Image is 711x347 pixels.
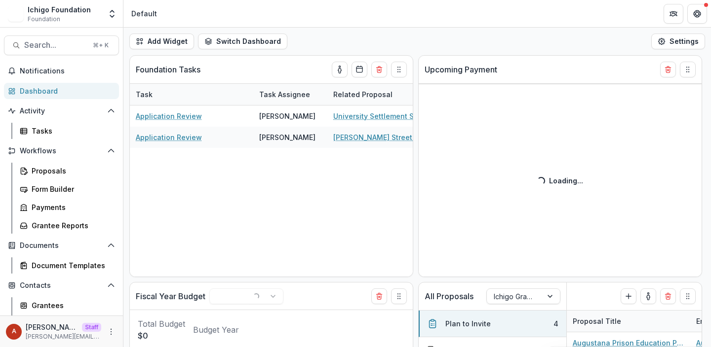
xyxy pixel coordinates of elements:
button: Open Activity [4,103,119,119]
button: Open entity switcher [105,4,119,24]
button: Calendar [352,62,367,77]
a: University Settlement Society of [US_STATE] - [333,111,445,121]
div: [PERSON_NAME] [259,111,316,121]
a: Grantee Reports [16,217,119,234]
span: Contacts [20,281,103,290]
div: Task Assignee [253,84,327,105]
div: ⌘ + K [91,40,111,51]
div: Tasks [32,126,111,136]
div: Task [130,89,158,100]
span: Workflows [20,147,103,155]
span: Search... [24,40,87,50]
div: Form Builder [32,184,111,194]
div: [PERSON_NAME] [259,132,316,142]
div: Default [131,8,157,19]
p: All Proposals [425,290,474,302]
a: Application Review [136,111,202,121]
div: Grantees [32,300,111,311]
div: Plan to Invite [445,318,491,329]
span: Notifications [20,67,115,75]
div: Proposal Title [567,311,690,332]
button: Get Help [687,4,707,24]
button: Delete card [660,288,676,304]
div: Dashboard [20,86,111,96]
span: Activity [20,107,103,115]
button: Add Widget [129,34,194,49]
button: Open Contacts [4,278,119,293]
div: Related Proposal [327,84,451,105]
nav: breadcrumb [127,6,161,21]
a: Application Review [136,132,202,142]
button: Settings [651,34,705,49]
button: Switch Dashboard [198,34,287,49]
div: 4 [553,318,558,329]
span: Foundation [28,15,60,24]
p: $0 [138,330,185,342]
button: Delete card [371,288,387,304]
button: Delete card [660,62,676,77]
a: Dashboard [4,83,119,99]
p: Fiscal Year Budget [136,290,205,302]
div: Ichigo Foundation [28,4,91,15]
p: Upcoming Payment [425,64,497,75]
button: Open Documents [4,238,119,253]
div: Related Proposal [327,89,398,100]
button: Open Workflows [4,143,119,159]
div: Payments [32,202,111,212]
button: Plan to Invite4 [419,311,566,337]
button: toggle-assigned-to-me [332,62,348,77]
a: Form Builder [16,181,119,197]
div: Proposals [32,166,111,176]
button: Drag [391,62,407,77]
div: Task [130,84,253,105]
p: Budget Year [193,324,239,336]
a: Payments [16,199,119,215]
span: Documents [20,242,103,250]
a: [PERSON_NAME] Street Settlement - 2025 - Ichigo Foundation Application [333,132,445,142]
p: Staff [82,323,101,332]
button: More [105,326,117,338]
button: Partners [664,4,683,24]
div: Proposal Title [567,316,627,326]
a: Grantees [16,297,119,313]
p: Foundation Tasks [136,64,200,75]
div: Document Templates [32,260,111,271]
p: Total Budget [138,318,185,330]
p: [PERSON_NAME][EMAIL_ADDRESS][DOMAIN_NAME] [26,332,101,341]
button: Create Proposal [621,288,636,304]
img: Ichigo Foundation [8,6,24,22]
button: Delete card [371,62,387,77]
button: Drag [680,62,696,77]
button: Drag [680,288,696,304]
div: Task Assignee [253,89,316,100]
div: Grantee Reports [32,220,111,231]
p: [PERSON_NAME] [26,322,78,332]
div: Anna [12,328,16,335]
a: Tasks [16,123,119,139]
a: Document Templates [16,257,119,274]
button: toggle-assigned-to-me [640,288,656,304]
a: Proposals [16,163,119,179]
button: Drag [391,288,407,304]
button: Notifications [4,63,119,79]
button: Search... [4,35,119,55]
